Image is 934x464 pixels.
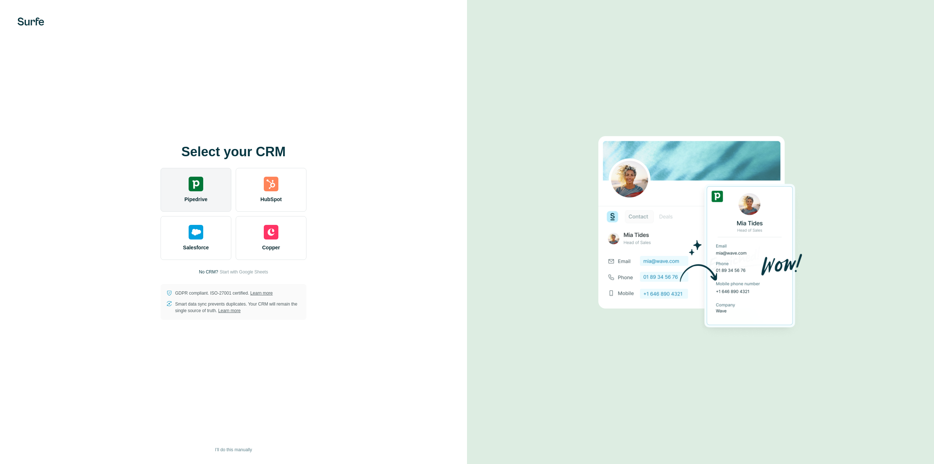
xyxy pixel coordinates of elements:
span: HubSpot [260,196,282,203]
button: I’ll do this manually [210,444,257,455]
p: GDPR compliant. ISO-27001 certified. [175,290,273,296]
p: No CRM? [199,269,218,275]
img: salesforce's logo [189,225,203,239]
p: Smart data sync prevents duplicates. Your CRM will remain the single source of truth. [175,301,301,314]
img: pipedrive's logo [189,177,203,191]
button: Start with Google Sheets [220,269,268,275]
span: Pipedrive [184,196,207,203]
span: Copper [262,244,280,251]
img: PIPEDRIVE image [598,124,803,341]
span: Salesforce [183,244,209,251]
a: Learn more [250,291,273,296]
img: hubspot's logo [264,177,278,191]
h1: Select your CRM [161,145,306,159]
span: I’ll do this manually [215,446,252,453]
img: copper's logo [264,225,278,239]
img: Surfe's logo [18,18,44,26]
a: Learn more [218,308,240,313]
